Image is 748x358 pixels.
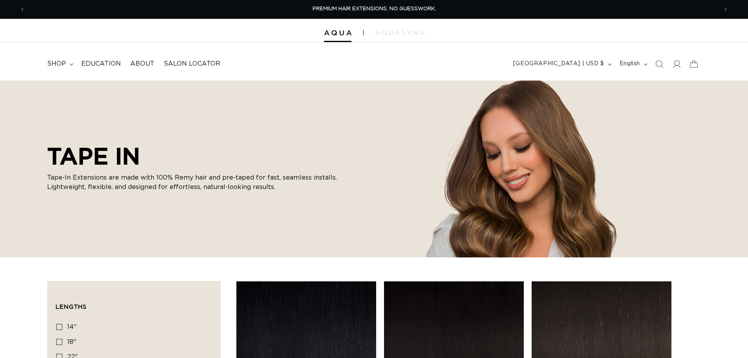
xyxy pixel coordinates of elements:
span: 14" [67,324,77,330]
summary: shop [42,55,77,73]
img: Aqua Hair Extensions [324,30,351,36]
span: PREMIUM HAIR EXTENSIONS. NO GUESSWORK. [313,6,436,11]
a: About [126,55,159,73]
span: English [620,60,640,68]
span: [GEOGRAPHIC_DATA] | USD $ [513,60,604,68]
a: Education [77,55,126,73]
button: Next announcement [717,2,734,17]
summary: Lengths (0 selected) [55,289,212,318]
summary: Search [651,55,668,73]
button: English [615,57,651,72]
span: Education [81,60,121,68]
button: Previous announcement [14,2,31,17]
span: Lengths [55,303,86,310]
button: [GEOGRAPHIC_DATA] | USD $ [508,57,615,72]
img: aqualyna.com [375,30,424,35]
p: Tape-In Extensions are made with 100% Remy hair and pre-taped for fast, seamless installs. Lightw... [47,173,346,192]
span: Salon Locator [164,60,220,68]
span: shop [47,60,66,68]
h2: TAPE IN [47,142,346,170]
span: 18" [67,339,76,345]
a: Salon Locator [159,55,225,73]
span: About [130,60,154,68]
